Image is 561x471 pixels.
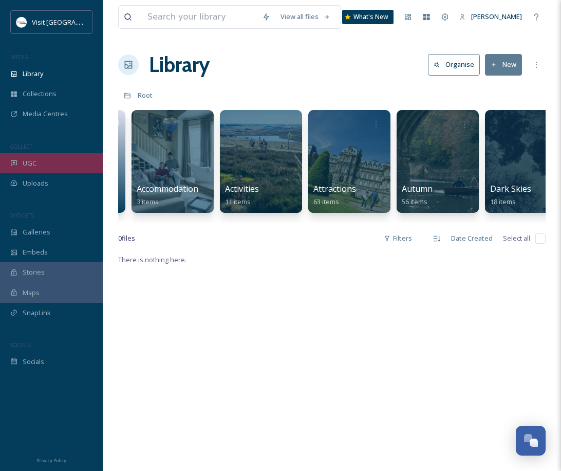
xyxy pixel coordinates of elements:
a: Activities11 items [225,184,259,206]
span: Accommodation [137,183,198,194]
input: Search your library [142,6,257,28]
span: Embeds [23,247,48,257]
span: Visit [GEOGRAPHIC_DATA] [32,17,111,27]
a: View all files [275,7,335,27]
span: 63 items [313,197,339,206]
span: Attractions [313,183,356,194]
span: 0 file s [118,233,135,243]
span: Collections [23,89,57,99]
span: Dark Skies [490,183,531,194]
span: [PERSON_NAME] [471,12,522,21]
button: Open Chat [516,426,546,456]
span: Autumn [402,183,433,194]
span: 18 items [490,197,516,206]
span: Maps [23,288,40,298]
a: Organise [428,54,485,75]
span: Select all [503,233,530,243]
div: Filters [379,228,417,248]
a: What's New [342,10,394,24]
span: Privacy Policy [36,457,66,464]
span: 56 items [402,197,427,206]
span: SnapLink [23,308,51,318]
a: Accommodation3 items [137,184,198,206]
span: 3 items [137,197,159,206]
a: Root [138,89,153,101]
span: Library [23,69,43,79]
button: New [485,54,522,75]
span: Galleries [23,227,50,237]
span: Uploads [23,178,48,188]
span: 11 items [225,197,251,206]
span: COLLECT [10,142,32,150]
span: WIDGETS [10,211,34,219]
img: 1680077135441.jpeg [16,17,27,27]
span: Activities [225,183,259,194]
a: Privacy Policy [36,454,66,466]
a: Autumn56 items [402,184,433,206]
a: [PERSON_NAME] [454,7,527,27]
span: Socials [23,357,44,367]
span: MEDIA [10,53,28,61]
div: Date Created [446,228,498,248]
span: Stories [23,267,45,277]
span: There is nothing here. [118,255,186,264]
span: Media Centres [23,109,68,119]
span: SOCIALS [10,341,31,349]
span: UGC [23,158,36,168]
span: Root [138,90,153,100]
a: Attractions63 items [313,184,356,206]
button: Organise [428,54,480,75]
a: Library [149,49,210,80]
a: Dark Skies18 items [490,184,531,206]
